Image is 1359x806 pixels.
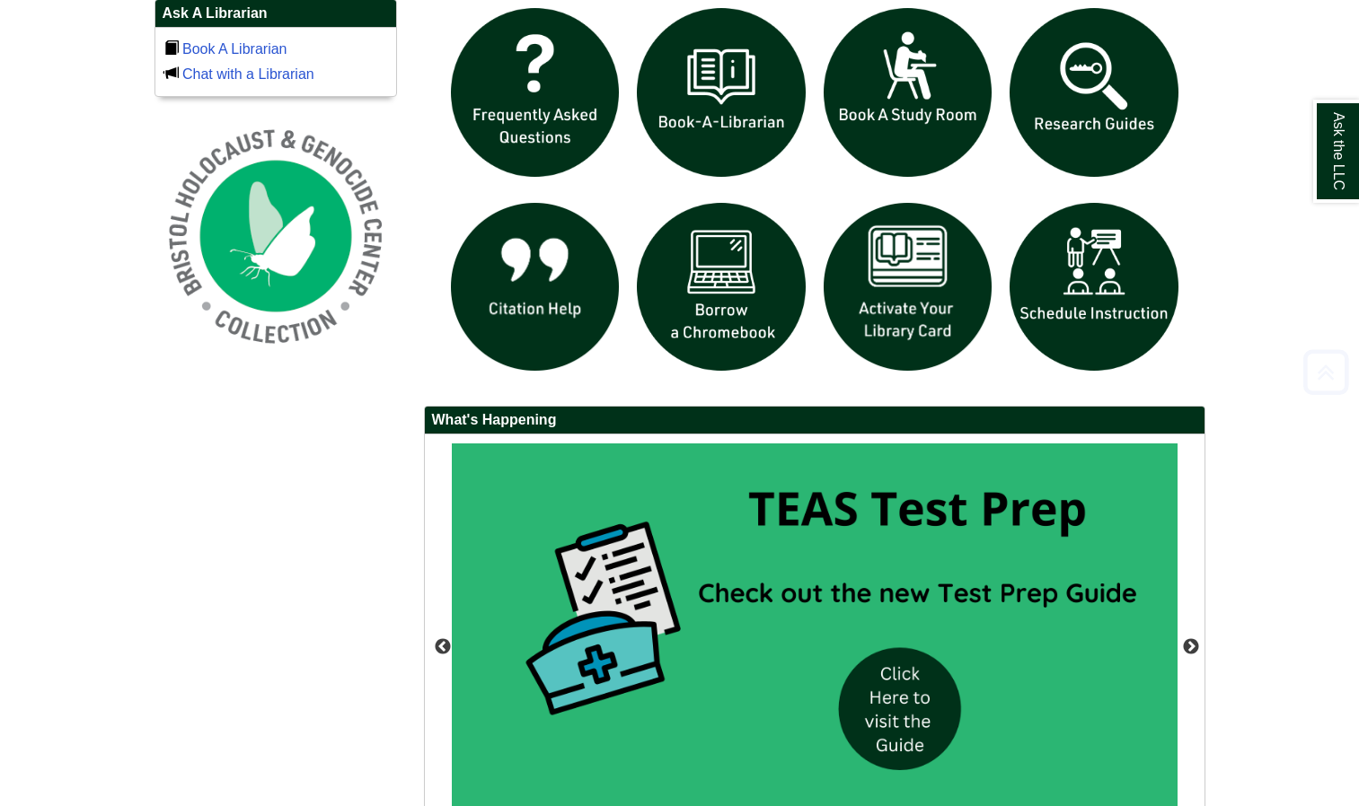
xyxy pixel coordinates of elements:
h2: What's Happening [425,407,1205,434]
img: citation help icon links to citation help guide page [442,194,629,381]
button: Next [1182,638,1200,656]
img: activate Library Card icon links to form to activate student ID into library card [815,194,1002,381]
img: Borrow a chromebook icon links to the borrow a chromebook web page [628,194,815,381]
a: Book A Librarian [182,41,287,57]
img: Holocaust and Genocide Collection [154,115,397,357]
a: Back to Top [1297,360,1355,384]
button: Previous [434,638,452,656]
a: Chat with a Librarian [182,66,314,82]
img: For faculty. Schedule Library Instruction icon links to form. [1001,194,1187,381]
